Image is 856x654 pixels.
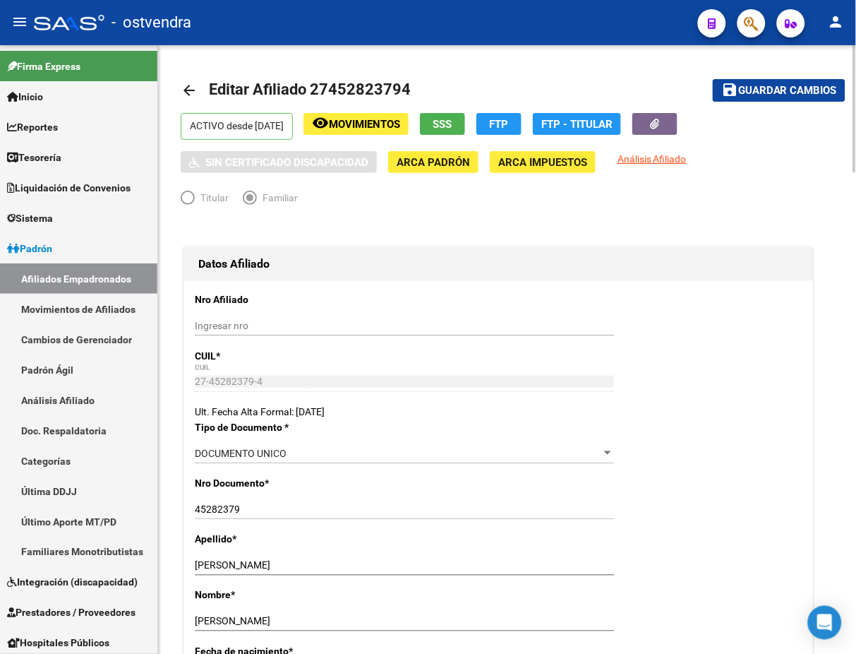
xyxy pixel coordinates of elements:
[257,190,298,206] span: Familiar
[181,113,293,140] p: ACTIVO desde [DATE]
[11,13,28,30] mat-icon: menu
[7,180,131,196] span: Liquidación de Convenios
[617,153,687,165] span: Análisis Afiliado
[498,156,587,169] span: ARCA Impuestos
[7,241,52,256] span: Padrón
[388,151,478,173] button: ARCA Padrón
[181,151,377,173] button: Sin Certificado Discapacidad
[195,420,377,435] p: Tipo de Documento *
[433,118,452,131] span: SSS
[329,118,400,131] span: Movimientos
[533,113,621,135] button: FTP - Titular
[7,605,135,621] span: Prestadores / Proveedores
[111,7,191,38] span: - ostvendra
[195,190,229,206] span: Titular
[828,13,845,30] mat-icon: person
[7,119,58,135] span: Reportes
[303,113,409,135] button: Movimientos
[195,404,802,420] div: Ult. Fecha Alta Formal: [DATE]
[476,113,522,135] button: FTP
[198,253,799,275] h1: Datos Afiliado
[7,210,53,226] span: Sistema
[490,118,509,131] span: FTP
[541,118,613,131] span: FTP - Titular
[738,85,837,97] span: Guardar cambios
[195,348,377,364] p: CUIL
[195,532,377,547] p: Apellido
[713,79,845,101] button: Guardar cambios
[397,156,470,169] span: ARCA Padrón
[195,588,377,603] p: Nombre
[205,156,368,169] span: Sin Certificado Discapacidad
[195,448,287,459] span: DOCUMENTO UNICO
[195,292,377,307] p: Nro Afiliado
[312,114,329,131] mat-icon: remove_red_eye
[721,81,738,98] mat-icon: save
[209,81,411,98] span: Editar Afiliado 27452823794
[181,195,312,206] mat-radio-group: Elija una opción
[7,89,43,105] span: Inicio
[195,475,377,491] p: Nro Documento
[490,151,596,173] button: ARCA Impuestos
[808,606,842,640] div: Open Intercom Messenger
[7,575,138,590] span: Integración (discapacidad)
[420,113,465,135] button: SSS
[7,150,61,165] span: Tesorería
[7,636,109,651] span: Hospitales Públicos
[7,59,80,74] span: Firma Express
[181,82,198,99] mat-icon: arrow_back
